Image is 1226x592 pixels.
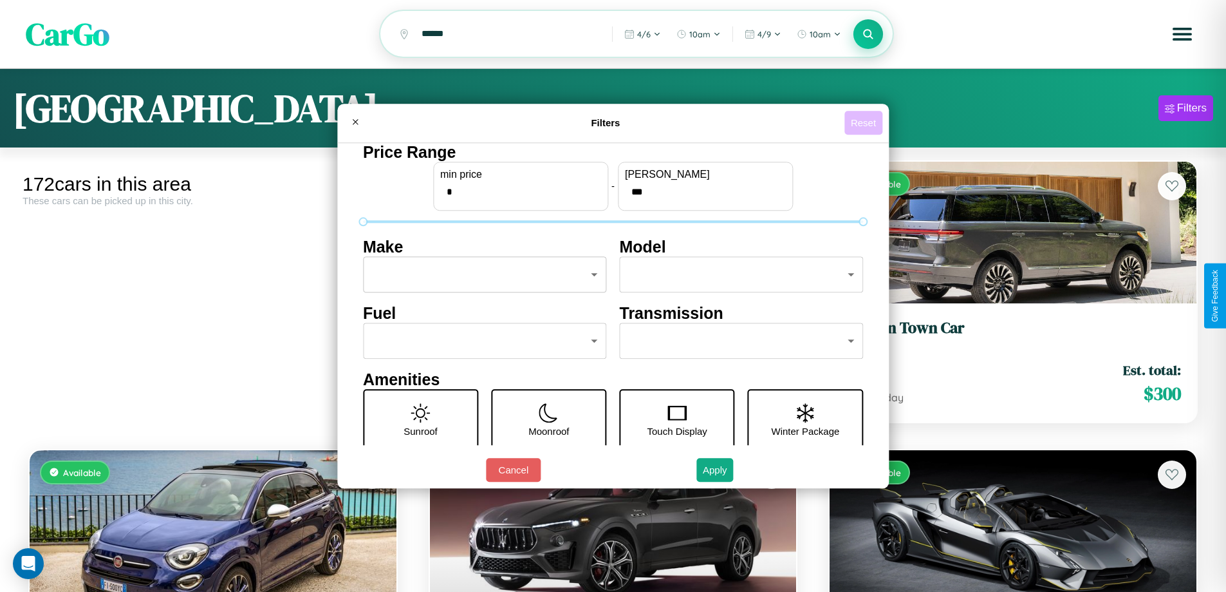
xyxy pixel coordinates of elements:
[647,423,707,440] p: Touch Display
[611,177,615,195] p: -
[845,319,1181,338] h3: Lincoln Town Car
[844,111,882,135] button: Reset
[363,143,863,162] h4: Price Range
[1211,270,1220,322] div: Give Feedback
[367,117,844,128] h4: Filters
[637,29,651,39] span: 4 / 6
[440,169,601,180] label: min price
[810,29,831,39] span: 10am
[1177,102,1207,115] div: Filters
[1158,95,1213,121] button: Filters
[625,169,786,180] label: [PERSON_NAME]
[363,238,607,256] h4: Make
[620,304,864,323] h4: Transmission
[13,548,44,579] div: Open Intercom Messenger
[618,24,667,44] button: 4/6
[486,458,541,482] button: Cancel
[670,24,727,44] button: 10am
[63,467,101,478] span: Available
[738,24,788,44] button: 4/9
[363,370,863,389] h4: Amenities
[1164,16,1200,52] button: Open menu
[1123,361,1181,379] span: Est. total:
[13,82,378,135] h1: [GEOGRAPHIC_DATA]
[689,29,711,39] span: 10am
[528,423,569,440] p: Moonroof
[772,423,840,440] p: Winter Package
[790,24,848,44] button: 10am
[877,391,904,404] span: / day
[23,195,404,206] div: These cars can be picked up in this city.
[620,238,864,256] h4: Model
[696,458,734,482] button: Apply
[757,29,771,39] span: 4 / 9
[845,319,1181,350] a: Lincoln Town Car2020
[23,173,404,195] div: 172 cars in this area
[26,13,109,55] span: CarGo
[1144,381,1181,406] span: $ 300
[404,423,438,440] p: Sunroof
[363,304,607,323] h4: Fuel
